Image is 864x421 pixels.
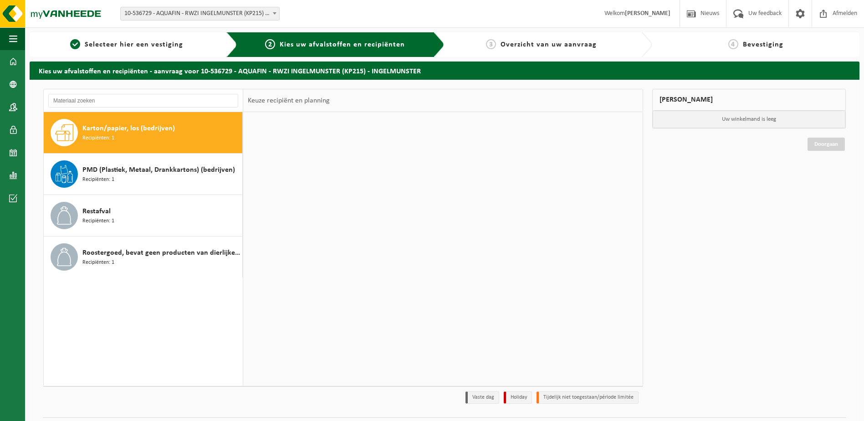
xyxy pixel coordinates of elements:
span: 1 [70,39,80,49]
a: 1Selecteer hier een vestiging [34,39,219,50]
p: Uw winkelmand is leeg [653,111,846,128]
span: Kies uw afvalstoffen en recipiënten [280,41,405,48]
h2: Kies uw afvalstoffen en recipiënten - aanvraag voor 10-536729 - AQUAFIN - RWZI INGELMUNSTER (KP21... [30,62,859,79]
li: Vaste dag [465,391,499,404]
li: Tijdelijk niet toegestaan/période limitée [537,391,639,404]
span: Roostergoed, bevat geen producten van dierlijke oorsprong [82,247,240,258]
span: Bevestiging [743,41,783,48]
div: [PERSON_NAME] [652,89,846,111]
a: Doorgaan [808,138,845,151]
button: Restafval Recipiënten: 1 [44,195,243,236]
span: Restafval [82,206,111,217]
button: Karton/papier, los (bedrijven) Recipiënten: 1 [44,112,243,154]
span: Recipiënten: 1 [82,217,114,226]
span: 2 [265,39,275,49]
div: Keuze recipiënt en planning [243,89,334,112]
span: PMD (Plastiek, Metaal, Drankkartons) (bedrijven) [82,164,235,175]
span: Karton/papier, los (bedrijven) [82,123,175,134]
span: Recipiënten: 1 [82,175,114,184]
span: 10-536729 - AQUAFIN - RWZI INGELMUNSTER (KP215) - INGELMUNSTER [120,7,280,21]
span: Selecteer hier een vestiging [85,41,183,48]
input: Materiaal zoeken [48,94,238,108]
button: PMD (Plastiek, Metaal, Drankkartons) (bedrijven) Recipiënten: 1 [44,154,243,195]
span: Overzicht van uw aanvraag [501,41,597,48]
span: 10-536729 - AQUAFIN - RWZI INGELMUNSTER (KP215) - INGELMUNSTER [121,7,279,20]
span: Recipiënten: 1 [82,258,114,267]
button: Roostergoed, bevat geen producten van dierlijke oorsprong Recipiënten: 1 [44,236,243,277]
strong: [PERSON_NAME] [625,10,670,17]
span: 3 [486,39,496,49]
li: Holiday [504,391,532,404]
span: Recipiënten: 1 [82,134,114,143]
span: 4 [728,39,738,49]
